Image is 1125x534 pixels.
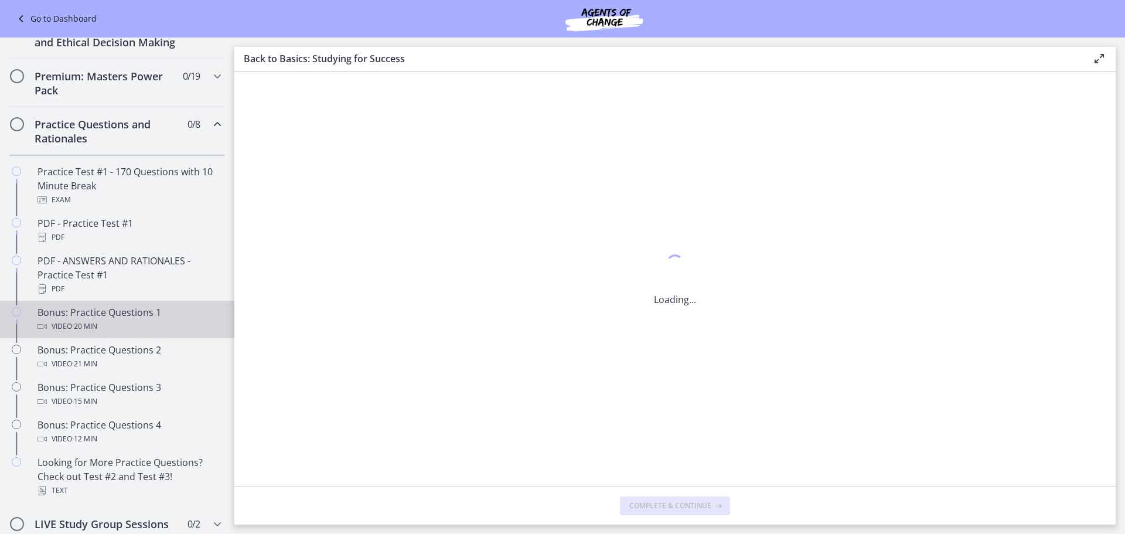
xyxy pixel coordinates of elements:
[620,496,730,515] button: Complete & continue
[629,501,711,511] span: Complete & continue
[37,254,220,296] div: PDF - ANSWERS AND RATIONALES - Practice Test #1
[244,52,1073,66] h3: Back to Basics: Studying for Success
[183,69,200,83] span: 0 / 19
[37,282,220,296] div: PDF
[72,432,97,446] span: · 12 min
[37,165,220,207] div: Practice Test #1 - 170 Questions with 10 Minute Break
[35,517,178,531] h2: LIVE Study Group Sessions
[37,193,220,207] div: Exam
[534,5,674,33] img: Agents of Change
[37,305,220,334] div: Bonus: Practice Questions 1
[37,432,220,446] div: Video
[37,394,220,409] div: Video
[37,455,220,498] div: Looking for More Practice Questions? Check out Test #2 and Test #3!
[37,216,220,244] div: PDF - Practice Test #1
[37,418,220,446] div: Bonus: Practice Questions 4
[72,394,97,409] span: · 15 min
[37,380,220,409] div: Bonus: Practice Questions 3
[35,117,178,145] h2: Practice Questions and Rationales
[654,292,696,307] p: Loading...
[37,230,220,244] div: PDF
[37,319,220,334] div: Video
[14,12,97,26] a: Go to Dashboard
[37,484,220,498] div: Text
[654,251,696,278] div: 1
[35,69,178,97] h2: Premium: Masters Power Pack
[37,357,220,371] div: Video
[72,319,97,334] span: · 20 min
[187,117,200,131] span: 0 / 8
[37,343,220,371] div: Bonus: Practice Questions 2
[72,357,97,371] span: · 21 min
[187,517,200,531] span: 0 / 2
